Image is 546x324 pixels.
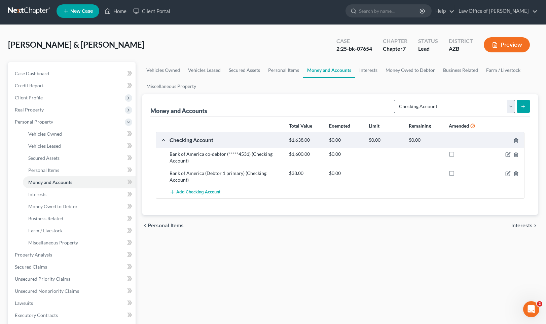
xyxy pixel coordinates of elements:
[23,164,136,176] a: Personal Items
[15,95,43,100] span: Client Profile
[405,137,445,143] div: $0.00
[15,288,79,294] span: Unsecured Nonpriority Claims
[523,301,539,317] iframe: Intercom live chat
[484,37,530,52] button: Preview
[15,71,49,76] span: Case Dashboard
[15,312,58,318] span: Executory Contracts
[336,45,372,53] div: 2:25-bk-07654
[166,170,286,183] div: Bank of America (Debtor 1 primary) (Checking Account)
[511,223,538,228] button: Interests chevron_right
[148,223,184,228] span: Personal Items
[142,223,148,228] i: chevron_left
[9,67,136,80] a: Case Dashboard
[359,5,421,17] input: Search by name...
[432,5,454,17] a: Help
[28,179,72,185] span: Money and Accounts
[365,137,405,143] div: $0.00
[326,137,365,143] div: $0.00
[8,40,144,49] span: [PERSON_NAME] & [PERSON_NAME]
[225,62,264,78] a: Secured Assets
[176,190,220,195] span: Add Checking Account
[15,264,47,270] span: Secured Claims
[28,155,60,161] span: Secured Assets
[369,123,379,129] strong: Limit
[23,213,136,225] a: Business Related
[9,80,136,92] a: Credit Report
[329,123,350,129] strong: Exempted
[286,137,325,143] div: $1,638.00
[23,188,136,200] a: Interests
[383,37,407,45] div: Chapter
[101,5,130,17] a: Home
[28,228,63,233] span: Farm / Livestock
[439,62,482,78] a: Business Related
[9,261,136,273] a: Secured Claims
[15,119,53,125] span: Personal Property
[403,45,406,52] span: 7
[166,151,286,164] div: Bank of America co-debtor (*****4531) (Checking Account)
[15,300,33,306] span: Lawsuits
[142,78,200,94] a: Miscellaneous Property
[383,45,407,53] div: Chapter
[449,37,473,45] div: District
[9,285,136,297] a: Unsecured Nonpriority Claims
[409,123,431,129] strong: Remaining
[537,301,542,307] span: 2
[9,273,136,285] a: Unsecured Priority Claims
[455,5,538,17] a: Law Office of [PERSON_NAME]
[286,151,325,157] div: $1,600.00
[326,151,365,157] div: $0.00
[166,136,286,143] div: Checking Account
[355,62,381,78] a: Interests
[15,107,44,112] span: Real Property
[289,123,312,129] strong: Total Value
[150,107,207,115] div: Money and Accounts
[142,223,184,228] button: chevron_left Personal Items
[482,62,524,78] a: Farm / Livestock
[286,170,325,177] div: $38.00
[28,203,78,209] span: Money Owed to Debtor
[28,143,61,149] span: Vehicles Leased
[28,191,46,197] span: Interests
[70,9,93,14] span: New Case
[326,170,365,177] div: $0.00
[28,167,59,173] span: Personal Items
[9,297,136,309] a: Lawsuits
[418,37,438,45] div: Status
[23,176,136,188] a: Money and Accounts
[23,140,136,152] a: Vehicles Leased
[449,123,469,129] strong: Amended
[23,200,136,213] a: Money Owed to Debtor
[511,223,533,228] span: Interests
[23,128,136,140] a: Vehicles Owned
[28,216,63,221] span: Business Related
[130,5,174,17] a: Client Portal
[264,62,303,78] a: Personal Items
[9,309,136,321] a: Executory Contracts
[15,252,52,258] span: Property Analysis
[9,249,136,261] a: Property Analysis
[449,45,473,53] div: AZB
[15,276,70,282] span: Unsecured Priority Claims
[23,152,136,164] a: Secured Assets
[142,62,184,78] a: Vehicles Owned
[28,240,78,245] span: Miscellaneous Property
[418,45,438,53] div: Lead
[170,186,220,198] button: Add Checking Account
[184,62,225,78] a: Vehicles Leased
[15,83,44,88] span: Credit Report
[28,131,62,137] span: Vehicles Owned
[533,223,538,228] i: chevron_right
[381,62,439,78] a: Money Owed to Debtor
[303,62,355,78] a: Money and Accounts
[23,225,136,237] a: Farm / Livestock
[336,37,372,45] div: Case
[23,237,136,249] a: Miscellaneous Property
